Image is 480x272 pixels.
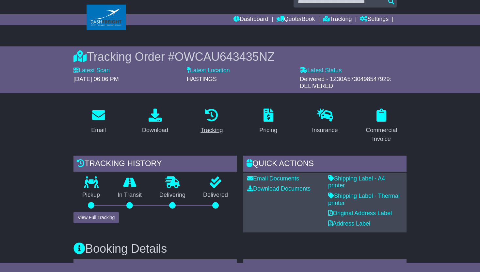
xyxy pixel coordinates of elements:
[308,106,342,137] a: Insurance
[91,126,106,135] div: Email
[73,76,119,82] span: [DATE] 06:06 PM
[276,14,315,25] a: Quote/Book
[312,126,338,135] div: Insurance
[175,50,275,63] span: OWCAU643435NZ
[73,67,110,74] label: Latest Scan
[87,106,110,137] a: Email
[247,185,311,192] a: Download Documents
[138,106,172,137] a: Download
[328,220,370,227] a: Address Label
[300,67,342,74] label: Latest Status
[187,67,230,74] label: Latest Location
[247,175,299,182] a: Email Documents
[328,193,400,206] a: Shipping Label - Thermal printer
[328,210,392,216] a: Original Address Label
[255,106,281,137] a: Pricing
[187,76,217,82] span: HASTINGS
[233,14,268,25] a: Dashboard
[73,242,407,255] h3: Booking Details
[73,192,109,199] p: Pickup
[328,175,385,189] a: Shipping Label - A4 printer
[323,14,352,25] a: Tracking
[73,156,237,173] div: Tracking history
[142,126,168,135] div: Download
[243,156,407,173] div: Quick Actions
[109,192,151,199] p: In Transit
[196,106,227,137] a: Tracking
[357,106,407,146] a: Commercial Invoice
[259,126,277,135] div: Pricing
[200,126,223,135] div: Tracking
[151,192,194,199] p: Delivering
[194,192,237,199] p: Delivered
[73,50,407,64] div: Tracking Order #
[360,14,389,25] a: Settings
[361,126,402,144] div: Commercial Invoice
[300,76,391,90] span: Delivered - 1Z30A5730498547929: DELIVERED
[73,212,119,223] button: View Full Tracking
